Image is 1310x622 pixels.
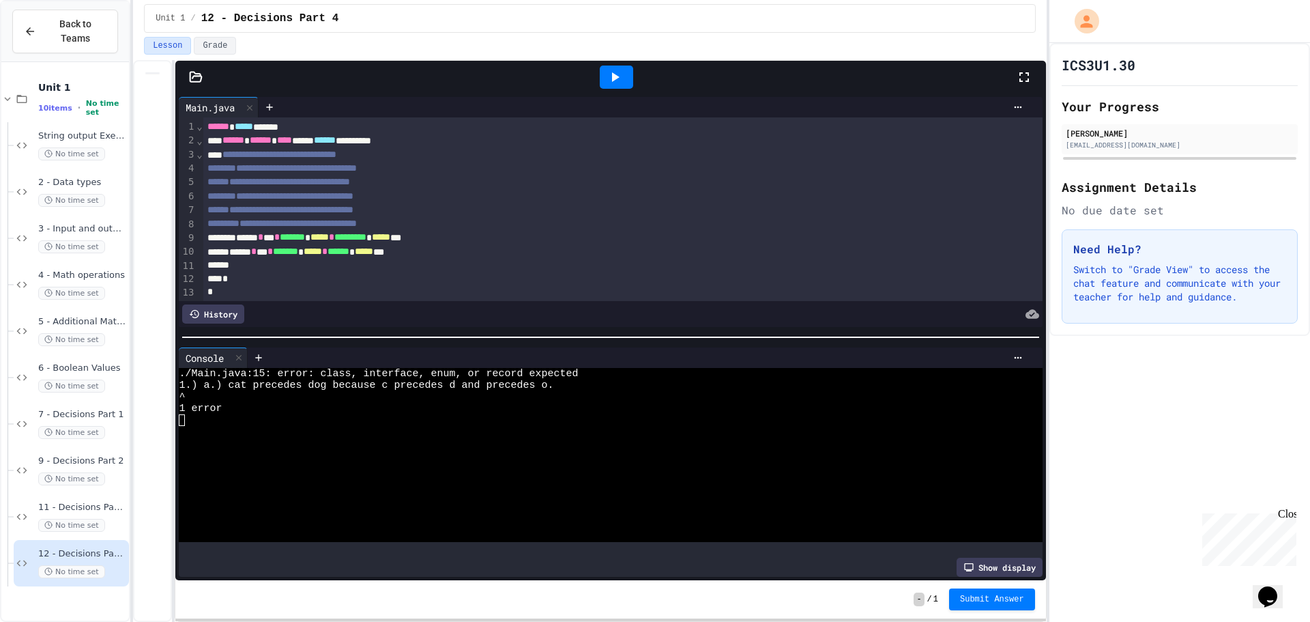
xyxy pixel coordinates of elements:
div: 4 [179,162,196,175]
div: 11 [179,259,196,273]
h2: Assignment Details [1062,178,1298,197]
span: 4 - Math operations [38,270,126,281]
span: String output Exercises [38,130,126,142]
span: No time set [38,194,105,207]
div: 6 [179,190,196,203]
iframe: chat widget [1253,567,1296,608]
button: Submit Answer [949,589,1035,610]
div: 9 [179,231,196,245]
div: My Account [1060,5,1103,37]
span: No time set [38,519,105,532]
span: Back to Teams [44,17,106,46]
span: No time set [38,565,105,578]
iframe: chat widget [1197,508,1296,566]
div: 12 [179,272,196,286]
div: [EMAIL_ADDRESS][DOMAIN_NAME] [1066,140,1294,150]
div: 10 [179,245,196,259]
span: Unit 1 [156,13,185,24]
span: No time set [38,333,105,346]
p: Switch to "Grade View" to access the chat feature and communicate with your teacher for help and ... [1073,263,1286,304]
span: 3 - Input and output [38,223,126,235]
span: - [914,593,924,606]
span: No time set [38,147,105,160]
span: 1 [933,594,938,605]
span: • [78,102,81,113]
div: Show display [957,558,1043,577]
h2: Your Progress [1062,97,1298,116]
span: 7 - Decisions Part 1 [38,409,126,421]
div: No due date set [1062,202,1298,218]
span: 5 - Additional Math exercises [38,316,126,328]
span: 9 - Decisions Part 2 [38,455,126,467]
div: 14 [179,299,196,313]
div: Main.java [179,100,242,115]
div: Console [179,351,231,365]
span: 1 error [179,403,222,414]
div: History [182,305,244,324]
span: Submit Answer [960,594,1024,605]
span: No time set [38,287,105,300]
span: Fold line [196,121,203,132]
span: 2 - Data types [38,177,126,188]
div: 5 [179,175,196,189]
span: No time set [86,99,126,117]
span: No time set [38,472,105,485]
div: 13 [179,286,196,300]
div: 8 [179,218,196,231]
h3: Need Help? [1073,241,1286,257]
span: No time set [38,240,105,253]
span: 11 - Decisions Part 3 [38,502,126,513]
span: ^ [179,391,185,403]
span: / [927,594,932,605]
span: / [190,13,195,24]
span: Unit 1 [38,81,126,94]
button: Back to Teams [12,10,118,53]
span: No time set [38,426,105,439]
span: 10 items [38,104,72,113]
button: Lesson [144,37,191,55]
span: 12 - Decisions Part 4 [201,10,339,27]
span: 12 - Decisions Part 4 [38,548,126,560]
div: 1 [179,120,196,134]
div: 3 [179,148,196,162]
span: 6 - Boolean Values [38,363,126,374]
span: 1.) a.) cat precedes dog because c precedes d and precedes o. [179,380,553,391]
div: [PERSON_NAME] [1066,127,1294,139]
div: Console [179,348,248,368]
span: No time set [38,380,105,393]
span: Fold line [196,135,203,146]
div: Main.java [179,97,259,117]
div: Chat with us now!Close [5,5,94,87]
div: 7 [179,203,196,217]
div: 2 [179,134,196,147]
span: Fold line [196,149,203,160]
h1: ICS3U1.30 [1062,55,1135,74]
span: ./Main.java:15: error: class, interface, enum, or record expected [179,368,578,380]
button: Grade [194,37,236,55]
